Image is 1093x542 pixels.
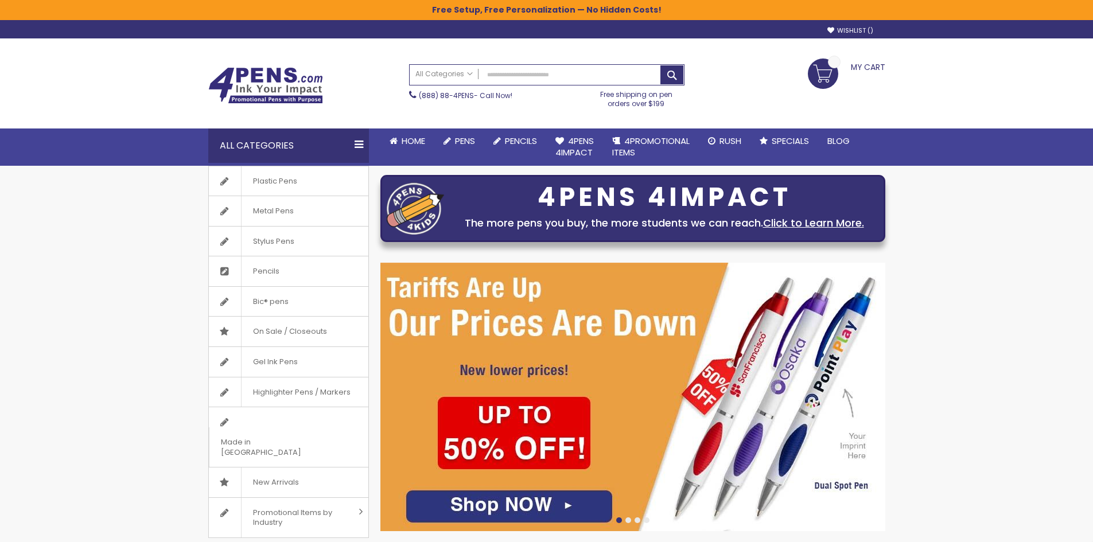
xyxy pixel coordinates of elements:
a: Gel Ink Pens [209,347,368,377]
span: On Sale / Closeouts [241,317,339,346]
a: Blog [818,128,859,154]
a: Pencils [484,128,546,154]
a: (888) 88-4PENS [419,91,474,100]
div: All Categories [208,128,369,163]
span: Specials [772,135,809,147]
span: Stylus Pens [241,227,306,256]
span: Rush [719,135,741,147]
a: Bic® pens [209,287,368,317]
a: Pens [434,128,484,154]
a: Wishlist [827,26,873,35]
a: On Sale / Closeouts [209,317,368,346]
span: Blog [827,135,850,147]
span: Highlighter Pens / Markers [241,377,362,407]
span: New Arrivals [241,467,310,497]
span: Metal Pens [241,196,305,226]
div: The more pens you buy, the more students we can reach. [450,215,879,231]
img: /cheap-promotional-products.html [380,263,885,531]
a: Specials [750,128,818,154]
img: 4Pens Custom Pens and Promotional Products [208,67,323,104]
a: Made in [GEOGRAPHIC_DATA] [209,407,368,467]
a: Pencils [209,256,368,286]
span: - Call Now! [419,91,512,100]
span: 4Pens 4impact [555,135,594,158]
img: four_pen_logo.png [387,182,444,235]
span: Made in [GEOGRAPHIC_DATA] [209,427,340,467]
a: Rush [699,128,750,154]
div: 4PENS 4IMPACT [450,185,879,209]
span: 4PROMOTIONAL ITEMS [612,135,690,158]
span: Promotional Items by Industry [241,498,355,537]
a: All Categories [410,65,479,84]
a: New Arrivals [209,467,368,497]
a: Plastic Pens [209,166,368,196]
span: Plastic Pens [241,166,309,196]
span: Pens [455,135,475,147]
a: Stylus Pens [209,227,368,256]
span: Bic® pens [241,287,300,317]
span: All Categories [415,69,473,79]
a: Promotional Items by Industry [209,498,368,537]
a: 4PROMOTIONALITEMS [603,128,699,166]
a: 4Pens4impact [546,128,603,166]
a: Click to Learn More. [763,216,864,230]
span: Pencils [241,256,291,286]
a: Home [380,128,434,154]
a: Metal Pens [209,196,368,226]
a: Highlighter Pens / Markers [209,377,368,407]
span: Pencils [505,135,537,147]
span: Home [402,135,425,147]
div: Free shipping on pen orders over $199 [588,85,684,108]
span: Gel Ink Pens [241,347,309,377]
